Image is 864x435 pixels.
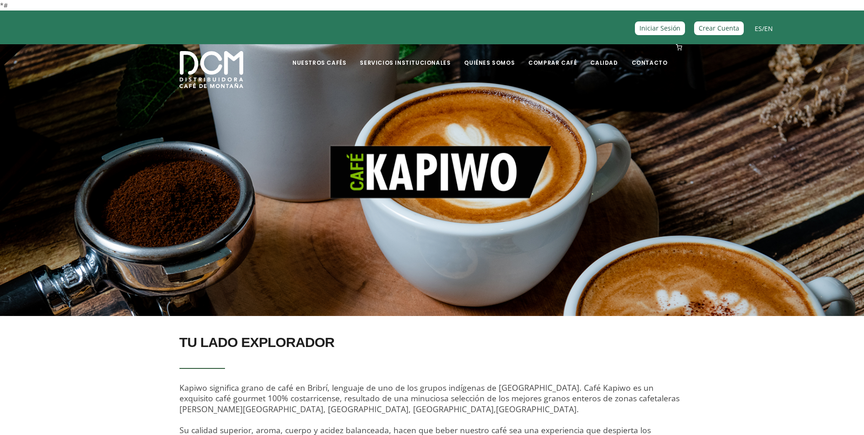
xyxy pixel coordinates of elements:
span: / [755,23,773,34]
a: Quiénes Somos [459,45,520,67]
a: Nuestros Cafés [287,45,352,67]
a: EN [764,24,773,33]
a: Crear Cuenta [694,21,744,35]
a: Servicios Institucionales [354,45,456,67]
a: ES [755,24,762,33]
a: Iniciar Sesión [635,21,685,35]
a: Comprar Café [523,45,582,67]
a: Contacto [626,45,673,67]
a: Calidad [585,45,623,67]
h2: TU LADO EXPLORADOR [179,330,685,355]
